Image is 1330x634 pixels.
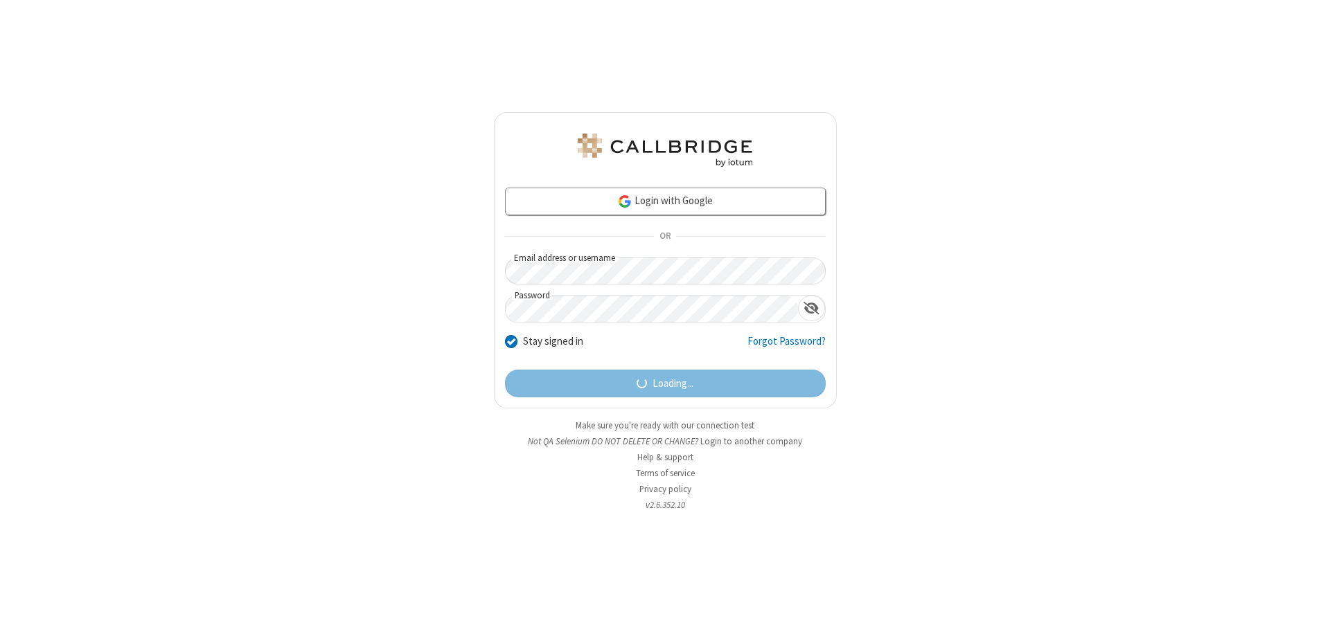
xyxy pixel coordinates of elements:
a: Terms of service [636,467,695,479]
a: Privacy policy [639,483,691,495]
span: Loading... [653,376,693,392]
label: Stay signed in [523,334,583,350]
input: Email address or username [505,257,826,284]
a: Login with Google [505,188,826,215]
img: google-icon.png [617,194,632,209]
input: Password [506,296,798,323]
a: Forgot Password? [747,334,826,360]
a: Make sure you're ready with our connection test [576,419,754,431]
div: Show password [798,296,825,321]
button: Loading... [505,370,826,397]
a: Help & support [637,451,693,463]
span: OR [654,227,676,246]
li: Not QA Selenium DO NOT DELETE OR CHANGE? [494,435,837,448]
li: v2.6.352.10 [494,498,837,511]
img: QA Selenium DO NOT DELETE OR CHANGE [575,134,755,167]
button: Login to another company [700,435,802,448]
